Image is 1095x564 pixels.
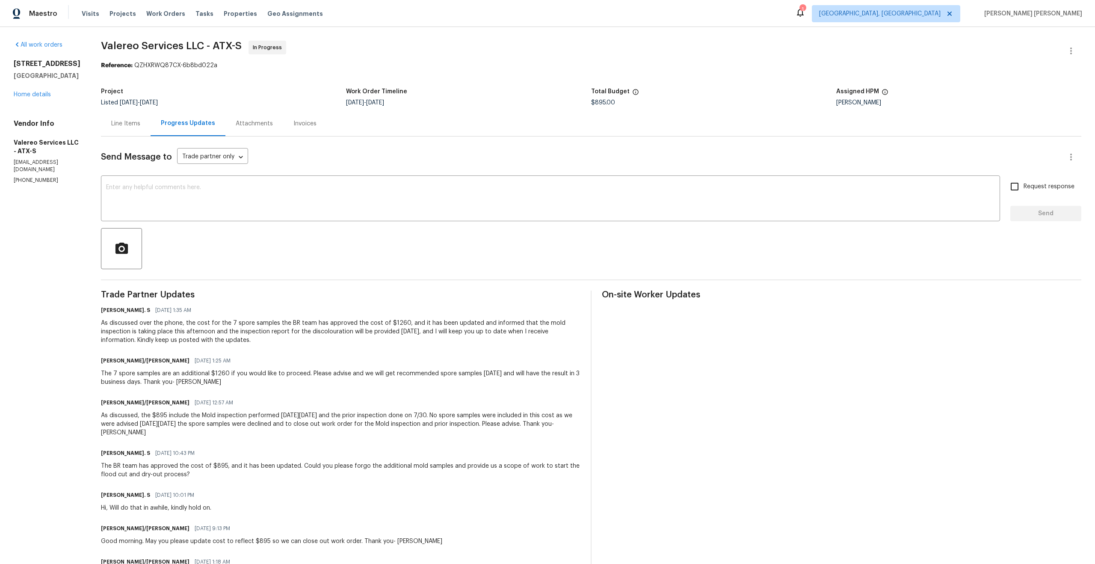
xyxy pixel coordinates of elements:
[14,71,80,80] h5: [GEOGRAPHIC_DATA]
[101,537,442,546] div: Good morning. May you please update cost to reflect $895 so we can close out work order. Thank yo...
[177,150,248,164] div: Trade partner only
[155,491,194,499] span: [DATE] 10:01 PM
[101,319,580,344] div: As discussed over the phone, the cost for the 7 spore samples the BR team has approved the cost o...
[101,306,150,315] h6: [PERSON_NAME]. S
[14,119,80,128] h4: Vendor Info
[111,119,140,128] div: Line Items
[602,291,1081,299] span: On-site Worker Updates
[101,153,172,161] span: Send Message to
[14,59,80,68] h2: [STREET_ADDRESS]
[155,306,191,315] span: [DATE] 1:35 AM
[14,159,80,173] p: [EMAIL_ADDRESS][DOMAIN_NAME]
[101,449,150,457] h6: [PERSON_NAME]. S
[109,9,136,18] span: Projects
[346,100,364,106] span: [DATE]
[120,100,138,106] span: [DATE]
[882,89,888,100] span: The hpm assigned to this work order.
[366,100,384,106] span: [DATE]
[101,504,211,512] div: Hi, Will do that in awhile, kindly hold on.
[101,100,158,106] span: Listed
[346,89,407,95] h5: Work Order Timeline
[195,356,231,365] span: [DATE] 1:25 AM
[836,100,1081,106] div: [PERSON_NAME]
[101,356,189,365] h6: [PERSON_NAME]/[PERSON_NAME]
[101,491,150,499] h6: [PERSON_NAME]. S
[101,41,242,51] span: Valereo Services LLC - ATX-S
[14,92,51,98] a: Home details
[591,89,630,95] h5: Total Budget
[836,89,879,95] h5: Assigned HPM
[293,119,317,128] div: Invoices
[161,119,215,128] div: Progress Updates
[195,524,230,533] span: [DATE] 9:13 PM
[346,100,384,106] span: -
[101,62,133,68] b: Reference:
[101,89,123,95] h5: Project
[14,42,62,48] a: All work orders
[632,89,639,100] span: The total cost of line items that have been proposed by Opendoor. This sum includes line items th...
[591,100,615,106] span: $895.00
[195,398,233,407] span: [DATE] 12:57 AM
[101,524,189,533] h6: [PERSON_NAME]/[PERSON_NAME]
[101,369,580,386] div: The 7 spore samples are an additional $1260 if you would like to proceed. Please advise and we wi...
[819,9,941,18] span: [GEOGRAPHIC_DATA], [GEOGRAPHIC_DATA]
[155,449,195,457] span: [DATE] 10:43 PM
[253,43,285,52] span: In Progress
[981,9,1082,18] span: [PERSON_NAME] [PERSON_NAME]
[146,9,185,18] span: Work Orders
[101,411,580,437] div: As discussed, the $895 include the Mold inspection performed [DATE][DATE] and the prior inspectio...
[101,462,580,479] div: The BR team has approved the cost of $895, and it has been updated. Could you please forgo the ad...
[14,138,80,155] h5: Valereo Services LLC - ATX-S
[14,177,80,184] p: [PHONE_NUMBER]
[799,5,805,14] div: 1
[120,100,158,106] span: -
[29,9,57,18] span: Maestro
[140,100,158,106] span: [DATE]
[101,398,189,407] h6: [PERSON_NAME]/[PERSON_NAME]
[236,119,273,128] div: Attachments
[101,61,1081,70] div: QZHXRWQ87CX-6b8bd022a
[1024,182,1074,191] span: Request response
[195,11,213,17] span: Tasks
[267,9,323,18] span: Geo Assignments
[82,9,99,18] span: Visits
[101,291,580,299] span: Trade Partner Updates
[224,9,257,18] span: Properties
